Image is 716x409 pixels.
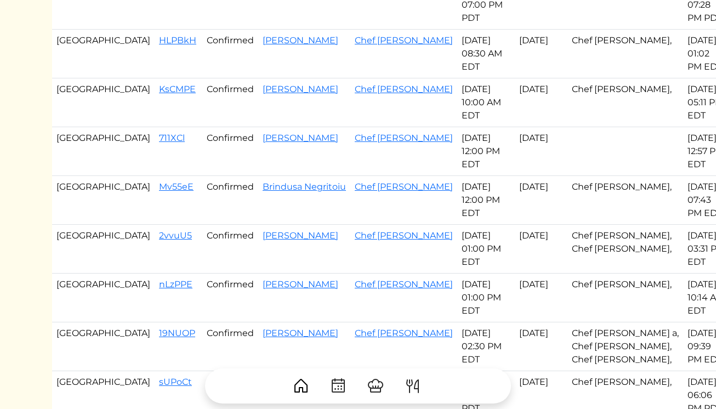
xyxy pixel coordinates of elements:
a: Mv55eE [159,181,194,192]
a: nLzPPE [159,279,192,289]
td: Chef [PERSON_NAME], [567,176,683,225]
td: Confirmed [202,225,258,274]
td: [DATE] [515,30,567,78]
a: Chef [PERSON_NAME] [355,230,453,241]
td: [GEOGRAPHIC_DATA] [52,127,155,176]
td: [DATE] [515,176,567,225]
a: 19NUOP [159,328,195,338]
a: [PERSON_NAME] [263,35,338,46]
td: [DATE] [515,274,567,322]
td: [GEOGRAPHIC_DATA] [52,78,155,127]
td: Chef [PERSON_NAME], Chef [PERSON_NAME], [567,225,683,274]
td: Confirmed [202,176,258,225]
td: [GEOGRAPHIC_DATA] [52,225,155,274]
img: ForkKnife-55491504ffdb50bab0c1e09e7649658475375261d09fd45db06cec23bce548bf.svg [404,377,422,395]
a: Chef [PERSON_NAME] [355,328,453,338]
td: [DATE] 12:00 PM EDT [457,176,515,225]
a: 711XCl [159,133,185,143]
td: Chef [PERSON_NAME], [567,30,683,78]
a: 2vvuU5 [159,230,192,241]
a: HLPBkH [159,35,196,46]
a: Brindusa Negritoiu [263,181,346,192]
td: [GEOGRAPHIC_DATA] [52,30,155,78]
td: Confirmed [202,322,258,371]
td: [DATE] 01:00 PM EDT [457,274,515,322]
a: Chef [PERSON_NAME] [355,181,453,192]
a: Chef [PERSON_NAME] [355,35,453,46]
td: [GEOGRAPHIC_DATA] [52,176,155,225]
img: ChefHat-a374fb509e4f37eb0702ca99f5f64f3b6956810f32a249b33092029f8484b388.svg [367,377,384,395]
td: [DATE] [515,322,567,371]
td: [GEOGRAPHIC_DATA] [52,322,155,371]
a: Chef [PERSON_NAME] [355,279,453,289]
td: [DATE] 10:00 AM EDT [457,78,515,127]
td: Chef [PERSON_NAME] a, Chef [PERSON_NAME], Chef [PERSON_NAME], [567,322,683,371]
td: Confirmed [202,127,258,176]
a: [PERSON_NAME] [263,279,338,289]
td: Chef [PERSON_NAME], [567,78,683,127]
a: [PERSON_NAME] [263,84,338,94]
td: [GEOGRAPHIC_DATA] [52,274,155,322]
td: Confirmed [202,78,258,127]
img: CalendarDots-5bcf9d9080389f2a281d69619e1c85352834be518fbc73d9501aef674afc0d57.svg [329,377,347,395]
a: Chef [PERSON_NAME] [355,84,453,94]
img: House-9bf13187bcbb5817f509fe5e7408150f90897510c4275e13d0d5fca38e0b5951.svg [292,377,310,395]
td: Confirmed [202,30,258,78]
a: Chef [PERSON_NAME] [355,133,453,143]
td: [DATE] [515,225,567,274]
a: KsCMPE [159,84,196,94]
td: [DATE] 01:00 PM EDT [457,225,515,274]
a: [PERSON_NAME] [263,133,338,143]
td: Chef [PERSON_NAME], [567,274,683,322]
td: [DATE] [515,127,567,176]
td: [DATE] 08:30 AM EDT [457,30,515,78]
td: [DATE] [515,78,567,127]
td: [DATE] 12:00 PM EDT [457,127,515,176]
a: [PERSON_NAME] [263,230,338,241]
td: Confirmed [202,274,258,322]
a: [PERSON_NAME] [263,328,338,338]
td: [DATE] 02:30 PM EDT [457,322,515,371]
